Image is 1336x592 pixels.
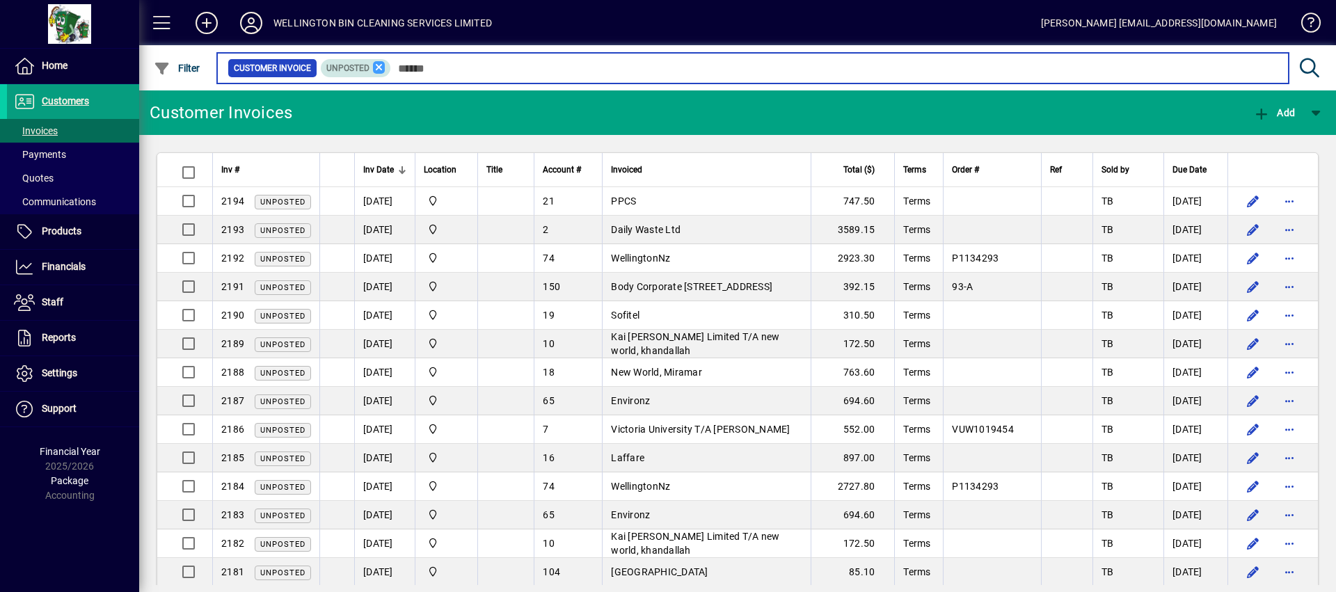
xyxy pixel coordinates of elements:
span: 2194 [221,195,244,207]
span: Terms [903,566,930,577]
div: Total ($) [820,162,887,177]
mat-chip: Customer Invoice Status: Unposted [321,59,391,77]
span: Daily Waste Ltd [611,224,681,235]
span: WellingtonNz [611,481,670,492]
span: [GEOGRAPHIC_DATA] [611,566,708,577]
a: Financials [7,250,139,285]
span: Central [424,536,469,551]
span: P1134293 [952,481,999,492]
span: Payments [14,149,66,160]
button: Edit [1242,504,1264,526]
span: 16 [543,452,555,463]
td: [DATE] [354,444,415,472]
span: TB [1102,481,1114,492]
div: Inv Date [363,162,406,177]
a: Invoices [7,119,139,143]
td: 747.50 [811,187,894,216]
span: Central [424,422,469,437]
a: Support [7,392,139,426]
button: Edit [1242,361,1264,383]
button: Add [1250,100,1298,125]
span: TB [1102,224,1114,235]
a: Settings [7,356,139,391]
span: Settings [42,367,77,378]
span: Unposted [260,454,305,463]
span: Unposted [260,568,305,577]
span: Unposted [260,511,305,520]
button: Edit [1242,333,1264,355]
span: Invoiced [611,162,642,177]
span: Central [424,564,469,579]
span: Terms [903,310,930,321]
span: Customers [42,95,89,106]
span: 2188 [221,367,244,378]
a: Staff [7,285,139,320]
span: Account # [543,162,581,177]
span: Environz [611,395,650,406]
span: Invoices [14,125,58,136]
span: 2193 [221,224,244,235]
span: Staff [42,296,63,307]
button: More options [1278,504,1301,526]
span: 74 [543,481,555,492]
span: Terms [903,253,930,264]
td: [DATE] [1163,273,1227,301]
a: Products [7,214,139,249]
span: Body Corporate [STREET_ADDRESS] [611,281,772,292]
span: Terms [903,395,930,406]
div: Order # [952,162,1032,177]
span: TB [1102,281,1114,292]
span: Terms [903,509,930,520]
span: Title [486,162,502,177]
span: Kai [PERSON_NAME] Limited T/A new world, khandallah [611,331,779,356]
button: Filter [150,56,204,81]
span: Unposted [260,540,305,549]
td: 3589.15 [811,216,894,244]
a: Quotes [7,166,139,190]
button: Edit [1242,390,1264,412]
span: 2190 [221,310,244,321]
span: Unposted [260,369,305,378]
td: [DATE] [354,358,415,387]
span: Filter [154,63,200,74]
span: 74 [543,253,555,264]
span: Central [424,336,469,351]
span: Victoria University T/A [PERSON_NAME] [611,424,790,435]
td: 694.60 [811,501,894,529]
td: 552.00 [811,415,894,444]
span: Inv Date [363,162,394,177]
span: TB [1102,538,1114,549]
span: Sofitel [611,310,639,321]
td: [DATE] [1163,472,1227,501]
button: More options [1278,275,1301,298]
span: Inv # [221,162,239,177]
span: 7 [543,424,548,435]
button: Profile [229,10,273,35]
span: Unposted [260,426,305,435]
span: Due Date [1172,162,1207,177]
span: 19 [543,310,555,321]
td: 172.50 [811,529,894,558]
button: Edit [1242,275,1264,298]
div: Due Date [1172,162,1219,177]
td: 2923.30 [811,244,894,273]
span: Terms [903,367,930,378]
button: More options [1278,475,1301,497]
span: Products [42,225,81,237]
div: Ref [1050,162,1084,177]
td: [DATE] [1163,330,1227,358]
td: [DATE] [1163,244,1227,273]
button: Edit [1242,190,1264,212]
span: 2183 [221,509,244,520]
button: More options [1278,532,1301,554]
span: Quotes [14,173,54,184]
td: 2727.80 [811,472,894,501]
span: Location [424,162,456,177]
td: 897.00 [811,444,894,472]
button: More options [1278,361,1301,383]
span: 2189 [221,338,244,349]
span: Environz [611,509,650,520]
button: More options [1278,561,1301,583]
span: Central [424,393,469,408]
span: Terms [903,424,930,435]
